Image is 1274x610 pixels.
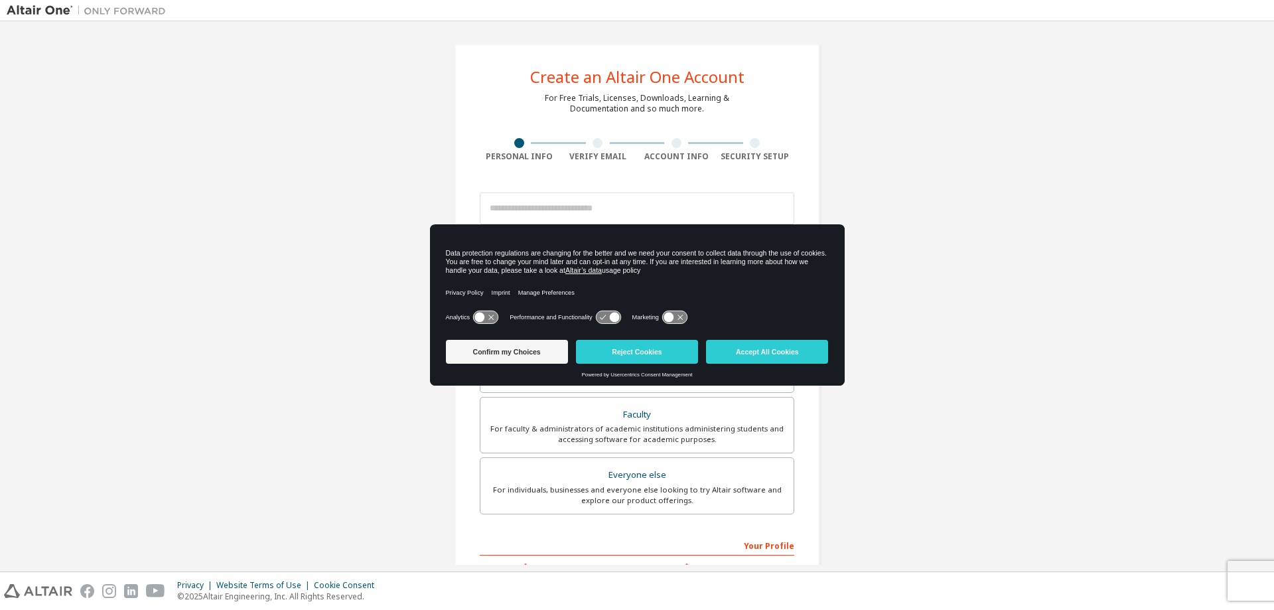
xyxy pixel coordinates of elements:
img: instagram.svg [102,584,116,598]
div: Cookie Consent [314,580,382,591]
label: Last Name [641,562,794,573]
div: Faculty [488,406,786,424]
p: © 2025 Altair Engineering, Inc. All Rights Reserved. [177,591,382,602]
div: Your Profile [480,534,794,556]
div: Create an Altair One Account [530,69,744,85]
div: Verify Email [559,151,638,162]
img: youtube.svg [146,584,165,598]
div: Website Terms of Use [216,580,314,591]
div: For Free Trials, Licenses, Downloads, Learning & Documentation and so much more. [545,93,729,114]
img: Altair One [7,4,173,17]
div: Security Setup [716,151,795,162]
div: Account Info [637,151,716,162]
img: altair_logo.svg [4,584,72,598]
div: Personal Info [480,151,559,162]
div: For individuals, businesses and everyone else looking to try Altair software and explore our prod... [488,485,786,506]
img: facebook.svg [80,584,94,598]
img: linkedin.svg [124,584,138,598]
div: For faculty & administrators of academic institutions administering students and accessing softwa... [488,423,786,445]
div: Privacy [177,580,216,591]
div: Everyone else [488,466,786,485]
label: First Name [480,562,633,573]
